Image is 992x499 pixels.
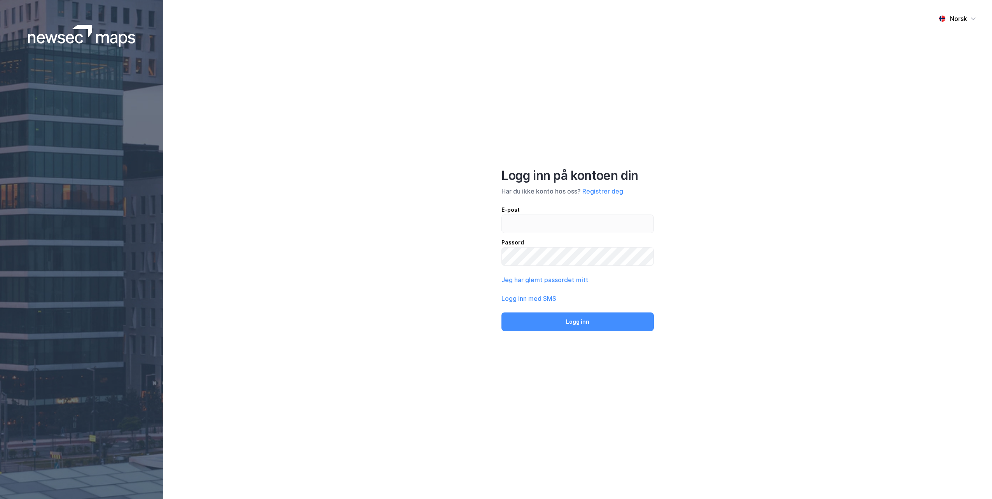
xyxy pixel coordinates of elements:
img: logoWhite.bf58a803f64e89776f2b079ca2356427.svg [28,25,136,47]
button: Registrer deg [582,187,623,196]
div: Passord [501,238,654,247]
div: Logg inn på kontoen din [501,168,654,183]
button: Jeg har glemt passordet mitt [501,275,589,284]
div: Norsk [950,14,967,23]
div: Har du ikke konto hos oss? [501,187,654,196]
button: Logg inn med SMS [501,294,556,303]
div: E-post [501,205,654,215]
button: Logg inn [501,312,654,331]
